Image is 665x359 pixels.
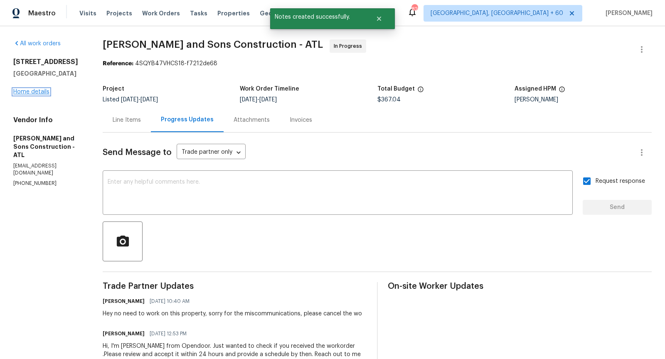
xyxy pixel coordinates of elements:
span: Request response [596,177,645,186]
div: Trade partner only [177,146,246,160]
span: [DATE] [259,97,277,103]
div: 4SQYB47VHCS18-f7212de68 [103,59,652,68]
span: [PERSON_NAME] and Sons Construction - ATL [103,39,323,49]
p: [PHONE_NUMBER] [13,180,83,187]
span: Visits [79,9,96,17]
a: All work orders [13,41,61,47]
div: Invoices [290,116,312,124]
h5: Assigned HPM [515,86,556,92]
span: The hpm assigned to this work order. [559,86,565,97]
span: [DATE] [140,97,158,103]
div: Attachments [234,116,270,124]
span: Send Message to [103,148,172,157]
span: Geo Assignments [260,9,314,17]
span: - [240,97,277,103]
span: [PERSON_NAME] [602,9,653,17]
span: In Progress [334,42,365,50]
a: Home details [13,89,49,95]
h2: [STREET_ADDRESS] [13,58,83,66]
span: - [121,97,158,103]
div: Progress Updates [161,116,214,124]
div: Line Items [113,116,141,124]
p: [EMAIL_ADDRESS][DOMAIN_NAME] [13,162,83,177]
span: [DATE] 12:53 PM [150,329,187,338]
span: [DATE] [121,97,138,103]
span: Projects [106,9,132,17]
h5: [PERSON_NAME] and Sons Construction - ATL [13,134,83,159]
h6: [PERSON_NAME] [103,297,145,305]
h5: Total Budget [377,86,415,92]
span: Maestro [28,9,56,17]
span: [DATE] 10:40 AM [150,297,190,305]
span: The total cost of line items that have been proposed by Opendoor. This sum includes line items th... [417,86,424,97]
span: Tasks [190,10,207,16]
span: Notes created successfully. [270,8,365,26]
span: Trade Partner Updates [103,282,367,290]
div: [PERSON_NAME] [515,97,652,103]
span: On-site Worker Updates [388,282,652,290]
div: Hey no need to work on this property, sorry for the miscommunications, please cancel the wo [103,310,362,318]
div: 822 [411,5,417,13]
span: $367.04 [377,97,401,103]
h5: Work Order Timeline [240,86,299,92]
span: Listed [103,97,158,103]
span: [DATE] [240,97,257,103]
span: [GEOGRAPHIC_DATA], [GEOGRAPHIC_DATA] + 60 [431,9,563,17]
h4: Vendor Info [13,116,83,124]
h5: [GEOGRAPHIC_DATA] [13,69,83,78]
span: Properties [217,9,250,17]
h5: Project [103,86,124,92]
span: Work Orders [142,9,180,17]
h6: [PERSON_NAME] [103,329,145,338]
button: Close [365,10,393,27]
b: Reference: [103,61,133,66]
